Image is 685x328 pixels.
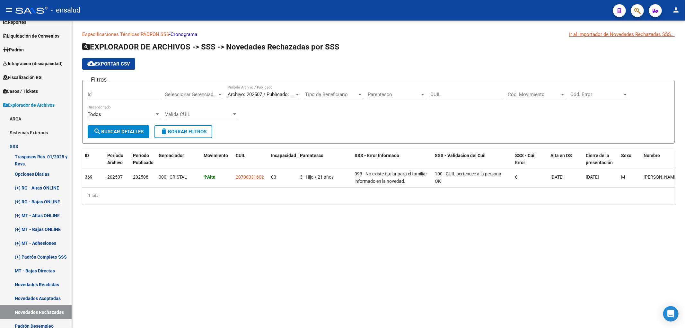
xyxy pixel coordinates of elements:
[88,111,101,117] span: Todos
[3,19,26,26] span: Reportes
[82,58,135,70] button: Exportar CSV
[228,92,306,97] span: Archivo: 202507 / Publicado: 202508
[368,92,420,97] span: Parentesco
[268,149,297,170] datatable-header-cell: Incapacidad
[82,42,339,51] span: EXPLORADOR DE ARCHIVOS -> SSS -> Novedades Rechazadas por SSS
[570,92,622,97] span: Cód. Error
[160,128,168,135] mat-icon: delete
[586,174,599,180] span: [DATE]
[160,129,206,135] span: Borrar Filtros
[548,149,583,170] datatable-header-cell: Alta en OS
[515,153,536,165] span: SSS - Cuil Error
[154,125,212,138] button: Borrar Filtros
[586,153,613,165] span: Cierre de la presentación
[271,153,296,158] span: Incapacidad
[3,32,59,40] span: Liquidación de Convenios
[619,149,641,170] datatable-header-cell: Sexo
[171,31,197,37] a: Cronograma
[435,171,504,184] span: 100 - CUIL pertenece a la persona - OK
[82,31,675,38] p: -
[3,74,42,81] span: Fiscalización RG
[271,173,295,181] div: 00
[107,153,123,165] span: Período Archivo
[663,306,679,322] div: Open Intercom Messenger
[88,75,110,84] h3: Filtros
[583,149,619,170] datatable-header-cell: Cierre de la presentación
[644,153,660,158] span: Nombre
[550,174,564,180] span: [DATE]
[204,174,215,180] strong: Alta
[88,125,149,138] button: Buscar Detalles
[297,149,352,170] datatable-header-cell: Parentesco
[93,129,144,135] span: Buscar Detalles
[159,174,187,180] span: 000 - CRISTAL
[352,149,432,170] datatable-header-cell: SSS - Error Informado
[672,6,680,14] mat-icon: person
[435,153,486,158] span: SSS - Validacion del Cuil
[133,174,148,180] span: 202508
[644,174,678,180] span: [PERSON_NAME]
[233,149,268,170] datatable-header-cell: CUIL
[82,31,169,37] a: Especificaciones Técnicas PADRON SSS
[550,153,572,158] span: Alta en OS
[355,171,427,184] span: 093 - No existe titular para el familiar informado en la novedad.
[105,149,130,170] datatable-header-cell: Período Archivo
[133,153,154,165] span: Período Publicado
[204,153,228,158] span: Movimiento
[305,92,357,97] span: Tipo de Beneficiario
[201,149,233,170] datatable-header-cell: Movimiento
[51,3,80,17] span: - ensalud
[355,153,399,158] span: SSS - Error Informado
[3,46,24,53] span: Padrón
[621,174,625,180] span: M
[3,60,63,67] span: Integración (discapacidad)
[82,149,105,170] datatable-header-cell: ID
[87,60,95,67] mat-icon: cloud_download
[513,149,548,170] datatable-header-cell: SSS - Cuil Error
[3,102,55,109] span: Explorador de Archivos
[107,174,123,180] span: 202507
[5,6,13,14] mat-icon: menu
[156,149,201,170] datatable-header-cell: Gerenciador
[508,92,560,97] span: Cód. Movimiento
[515,174,518,180] span: 0
[621,153,631,158] span: Sexo
[432,149,513,170] datatable-header-cell: SSS - Validacion del Cuil
[130,149,156,170] datatable-header-cell: Período Publicado
[300,174,334,180] span: 3 - Hijo < 21 años
[569,31,675,38] div: Ir al importador de Novedades Rechazadas SSS...
[82,188,675,204] div: 1 total
[3,88,38,95] span: Casos / Tickets
[87,61,130,67] span: Exportar CSV
[93,128,101,135] mat-icon: search
[165,92,217,97] span: Seleccionar Gerenciador
[85,153,89,158] span: ID
[165,111,232,117] span: Valida CUIL
[159,153,184,158] span: Gerenciador
[236,174,264,180] span: 20700331602
[85,174,92,180] span: 369
[236,153,245,158] span: CUIL
[300,153,323,158] span: Parentesco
